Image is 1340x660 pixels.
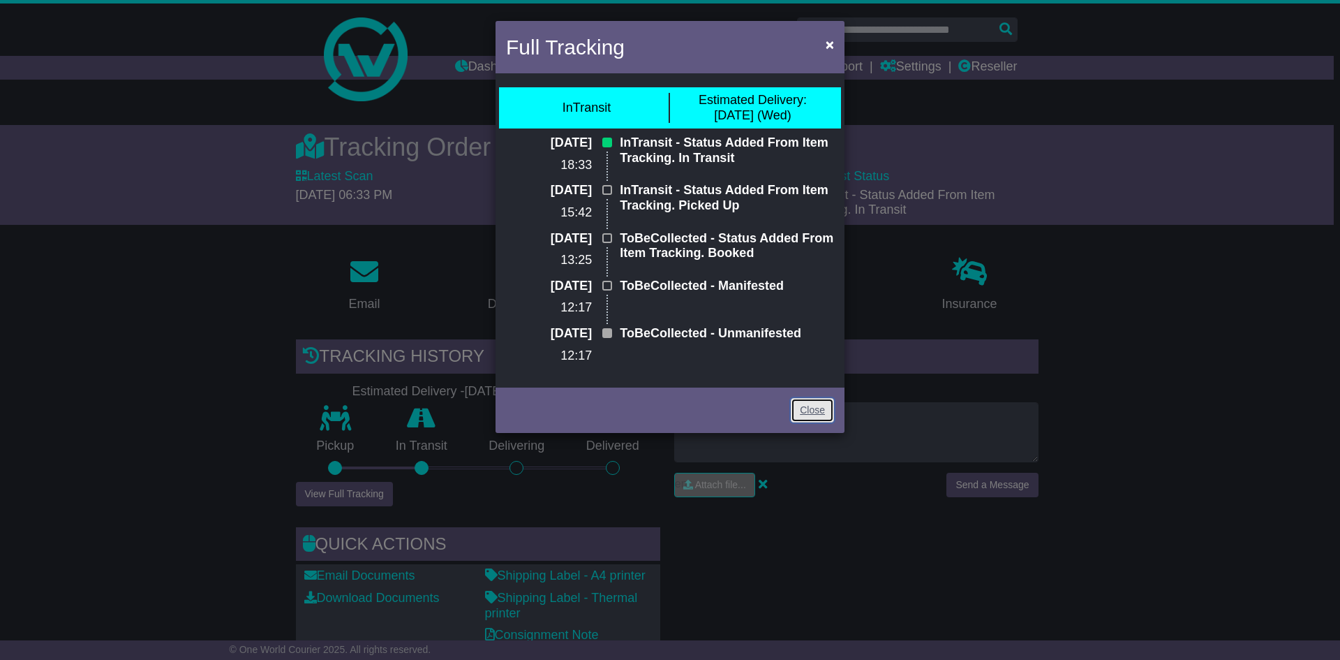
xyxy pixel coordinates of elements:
[563,101,611,116] div: InTransit
[506,349,592,364] p: 12:17
[506,183,592,198] p: [DATE]
[506,279,592,294] p: [DATE]
[791,398,834,423] a: Close
[620,183,834,213] p: InTransit - Status Added From Item Tracking. Picked Up
[506,158,592,173] p: 18:33
[620,326,834,342] p: ToBeCollected - Unmanifested
[506,253,592,268] p: 13:25
[699,93,807,123] div: [DATE] (Wed)
[506,326,592,342] p: [DATE]
[620,135,834,166] p: InTransit - Status Added From Item Tracking. In Transit
[506,231,592,247] p: [DATE]
[506,300,592,316] p: 12:17
[506,135,592,151] p: [DATE]
[620,279,834,294] p: ToBeCollected - Manifested
[506,205,592,221] p: 15:42
[620,231,834,261] p: ToBeCollected - Status Added From Item Tracking. Booked
[819,30,841,59] button: Close
[699,93,807,107] span: Estimated Delivery:
[826,36,834,52] span: ×
[506,31,625,63] h4: Full Tracking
